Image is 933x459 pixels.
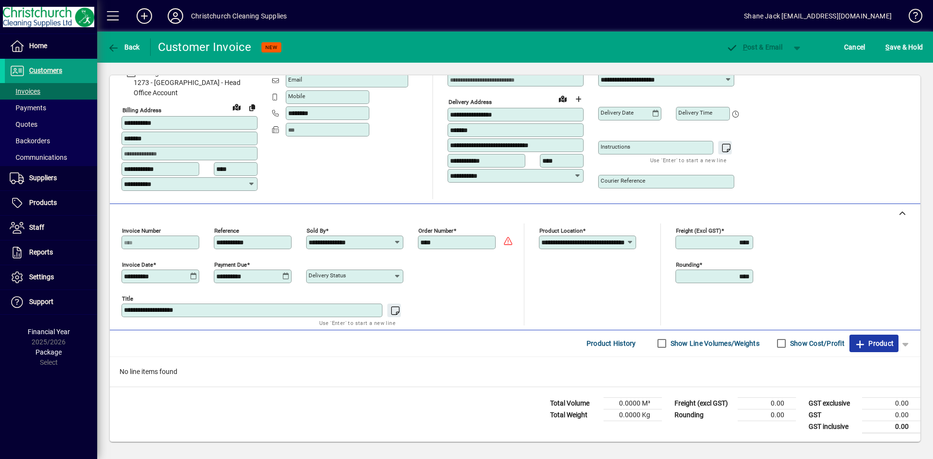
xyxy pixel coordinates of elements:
span: Home [29,42,47,50]
mat-hint: Use 'Enter' to start a new line [650,154,726,166]
td: GST inclusive [804,421,862,433]
td: 0.0000 Kg [604,409,662,421]
mat-label: Title [122,295,133,302]
a: View on map [555,91,570,106]
a: Invoices [5,83,97,100]
button: Product [849,335,898,352]
span: Suppliers [29,174,57,182]
mat-label: Delivery status [309,272,346,279]
mat-label: Rounding [676,261,699,268]
mat-label: Instructions [601,143,630,150]
mat-label: Email [288,76,302,83]
mat-label: Courier Reference [601,177,645,184]
span: Staff [29,223,44,231]
span: NEW [265,44,277,51]
span: Cancel [844,39,865,55]
span: Settings [29,273,54,281]
span: Financial Year [28,328,70,336]
td: 0.00 [862,397,920,409]
a: Reports [5,240,97,265]
div: Customer Invoice [158,39,252,55]
td: 0.0000 M³ [604,397,662,409]
td: 0.00 [738,397,796,409]
button: Profile [160,7,191,25]
a: View on map [229,99,244,115]
mat-label: Delivery time [678,109,712,116]
span: Payments [10,104,46,112]
a: Knowledge Base [901,2,921,34]
mat-label: Sold by [307,227,326,234]
span: Invoices [10,87,40,95]
mat-label: Order number [418,227,453,234]
span: Reports [29,248,53,256]
button: Save & Hold [883,38,925,56]
a: Payments [5,100,97,116]
span: Back [107,43,140,51]
mat-label: Mobile [288,93,305,100]
span: Products [29,199,57,206]
mat-label: Invoice date [122,261,153,268]
a: Backorders [5,133,97,149]
td: 0.00 [738,409,796,421]
span: Quotes [10,120,37,128]
button: Post & Email [721,38,787,56]
button: Choose address [570,91,586,107]
mat-label: Product location [539,227,583,234]
a: Support [5,290,97,314]
span: ave & Hold [885,39,923,55]
app-page-header-button: Back [97,38,151,56]
a: Home [5,34,97,58]
span: 1273 - [GEOGRAPHIC_DATA] - Head Office Account [121,78,258,98]
a: Quotes [5,116,97,133]
a: Settings [5,265,97,289]
td: 0.00 [862,421,920,433]
a: Communications [5,149,97,166]
span: Backorders [10,137,50,145]
span: Package [35,348,62,356]
span: P [743,43,747,51]
span: Support [29,298,53,306]
label: Show Cost/Profit [788,339,845,348]
div: Shane Jack [EMAIL_ADDRESS][DOMAIN_NAME] [744,8,892,24]
span: ost & Email [726,43,782,51]
a: Staff [5,216,97,240]
mat-label: Freight (excl GST) [676,227,721,234]
mat-label: Reference [214,227,239,234]
span: Product History [587,336,636,351]
span: Customers [29,67,62,74]
td: Freight (excl GST) [670,397,738,409]
mat-label: Delivery date [601,109,634,116]
td: GST exclusive [804,397,862,409]
td: Rounding [670,409,738,421]
td: Total Volume [545,397,604,409]
div: No line items found [110,357,920,387]
a: Products [5,191,97,215]
span: Product [854,336,894,351]
button: Back [105,38,142,56]
button: Copy to Delivery address [244,100,260,115]
button: Add [129,7,160,25]
button: Product History [583,335,640,352]
td: Total Weight [545,409,604,421]
mat-label: Invoice number [122,227,161,234]
span: Communications [10,153,67,161]
mat-label: Payment due [214,261,247,268]
button: Cancel [842,38,868,56]
mat-hint: Use 'Enter' to start a new line [319,317,396,328]
td: GST [804,409,862,421]
a: Suppliers [5,166,97,190]
span: S [885,43,889,51]
div: Christchurch Cleaning Supplies [191,8,287,24]
label: Show Line Volumes/Weights [669,339,760,348]
td: 0.00 [862,409,920,421]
